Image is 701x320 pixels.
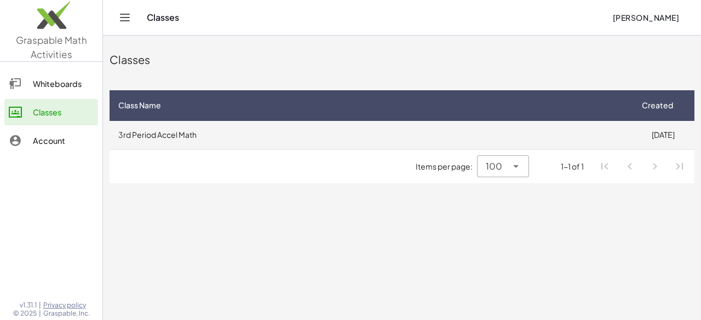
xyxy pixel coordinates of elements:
[43,309,90,318] span: Graspable, Inc.
[116,9,134,26] button: Toggle navigation
[631,121,694,149] td: [DATE]
[4,71,98,97] a: Whiteboards
[604,8,688,27] button: [PERSON_NAME]
[486,160,502,173] span: 100
[118,100,161,111] span: Class Name
[110,121,631,149] td: 3rd Period Accel Math
[110,52,694,67] div: Classes
[4,127,98,154] a: Account
[593,154,692,179] nav: Pagination Navigation
[612,13,679,22] span: [PERSON_NAME]
[416,161,477,172] span: Items per page:
[20,301,37,310] span: v1.31.1
[33,106,94,119] div: Classes
[39,301,41,310] span: |
[33,77,94,90] div: Whiteboards
[16,34,87,60] span: Graspable Math Activities
[39,309,41,318] span: |
[13,309,37,318] span: © 2025
[33,134,94,147] div: Account
[561,161,584,172] div: 1-1 of 1
[43,301,90,310] a: Privacy policy
[4,99,98,125] a: Classes
[642,100,673,111] span: Created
